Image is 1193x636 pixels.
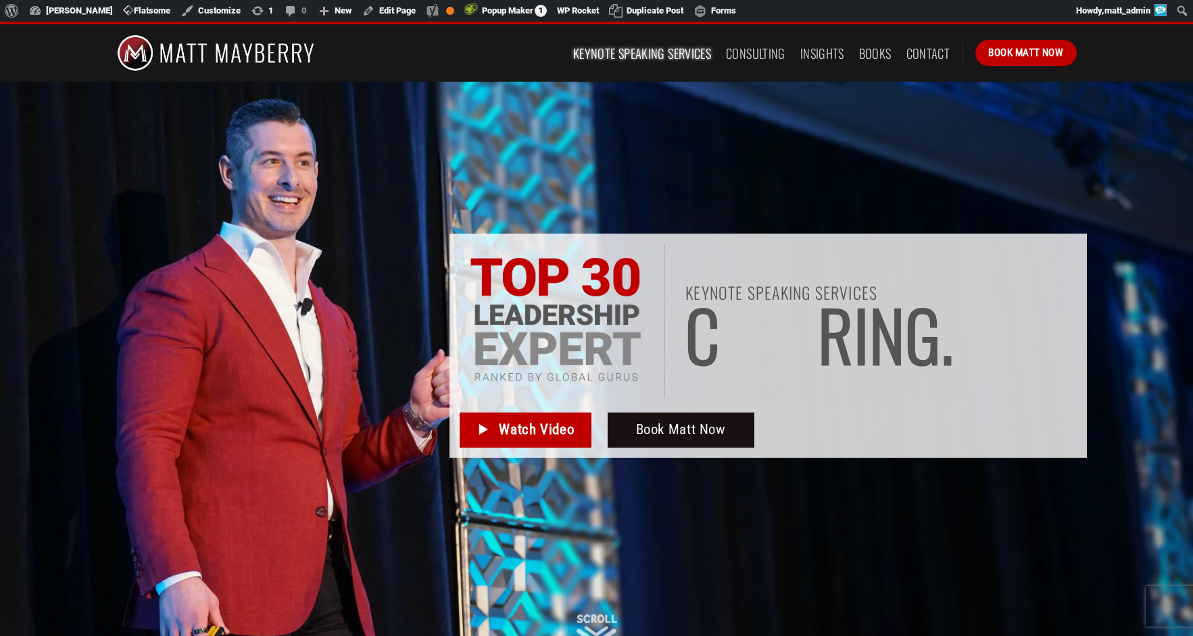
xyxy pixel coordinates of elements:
a: Keynote Speaking Services [573,41,711,65]
span: Book Matt Now [636,419,726,441]
a: Book Matt Now [975,40,1076,65]
span: 1 [535,5,547,17]
div: OK [446,7,454,15]
a: Contact [906,41,950,65]
img: Matt Mayberry [117,24,315,82]
a: Book Matt Now [608,413,754,448]
img: Top 30 Leadership Experts [469,257,642,385]
a: Insights [800,41,844,65]
span: Watch Video [499,419,574,441]
a: Books [859,41,892,65]
span: Book Matt Now [988,45,1063,61]
a: Consulting [726,41,785,65]
a: Watch Video [460,413,591,448]
span: matt_admin [1104,5,1150,16]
